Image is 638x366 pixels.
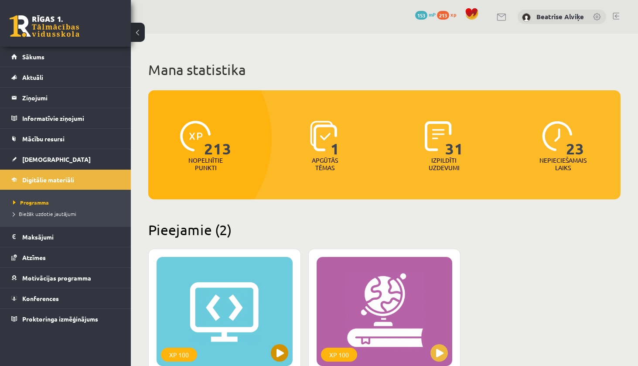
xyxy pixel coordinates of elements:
[10,15,79,37] a: Rīgas 1. Tālmācības vidusskola
[22,176,74,184] span: Digitālie materiāli
[11,67,120,87] a: Aktuāli
[161,348,197,362] div: XP 100
[566,121,584,157] span: 23
[11,170,120,190] a: Digitālie materiāli
[180,121,211,151] img: icon-xp-0682a9bc20223a9ccc6f5883a126b849a74cddfe5390d2b41b4391c66f2066e7.svg
[22,253,46,261] span: Atzīmes
[445,121,464,157] span: 31
[13,199,49,206] span: Programma
[429,11,436,18] span: mP
[22,274,91,282] span: Motivācijas programma
[11,88,120,108] a: Ziņojumi
[308,157,342,171] p: Apgūtās tēmas
[22,227,120,247] legend: Maksājumi
[148,61,621,79] h1: Mana statistika
[450,11,456,18] span: xp
[539,157,587,171] p: Nepieciešamais laiks
[425,121,452,151] img: icon-completed-tasks-ad58ae20a441b2904462921112bc710f1caf180af7a3daa7317a5a94f2d26646.svg
[148,221,621,238] h2: Pieejamie (2)
[331,121,340,157] span: 1
[204,121,232,157] span: 213
[437,11,449,20] span: 213
[11,149,120,169] a: [DEMOGRAPHIC_DATA]
[415,11,436,18] a: 153 mP
[542,121,573,151] img: icon-clock-7be60019b62300814b6bd22b8e044499b485619524d84068768e800edab66f18.svg
[13,198,122,206] a: Programma
[427,157,461,171] p: Izpildīti uzdevumi
[11,288,120,308] a: Konferences
[522,13,531,22] img: Beatrise Alviķe
[22,135,65,143] span: Mācību resursi
[22,315,98,323] span: Proktoringa izmēģinājums
[321,348,357,362] div: XP 100
[11,227,120,247] a: Maksājumi
[188,157,223,171] p: Nopelnītie punkti
[22,108,120,128] legend: Informatīvie ziņojumi
[11,309,120,329] a: Proktoringa izmēģinājums
[415,11,427,20] span: 153
[11,129,120,149] a: Mācību resursi
[22,88,120,108] legend: Ziņojumi
[536,12,584,21] a: Beatrise Alviķe
[11,268,120,288] a: Motivācijas programma
[22,294,59,302] span: Konferences
[11,247,120,267] a: Atzīmes
[13,210,76,217] span: Biežāk uzdotie jautājumi
[13,210,122,218] a: Biežāk uzdotie jautājumi
[22,73,43,81] span: Aktuāli
[22,155,91,163] span: [DEMOGRAPHIC_DATA]
[11,108,120,128] a: Informatīvie ziņojumi
[11,47,120,67] a: Sākums
[310,121,338,151] img: icon-learned-topics-4a711ccc23c960034f471b6e78daf4a3bad4a20eaf4de84257b87e66633f6470.svg
[22,53,44,61] span: Sākums
[437,11,461,18] a: 213 xp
